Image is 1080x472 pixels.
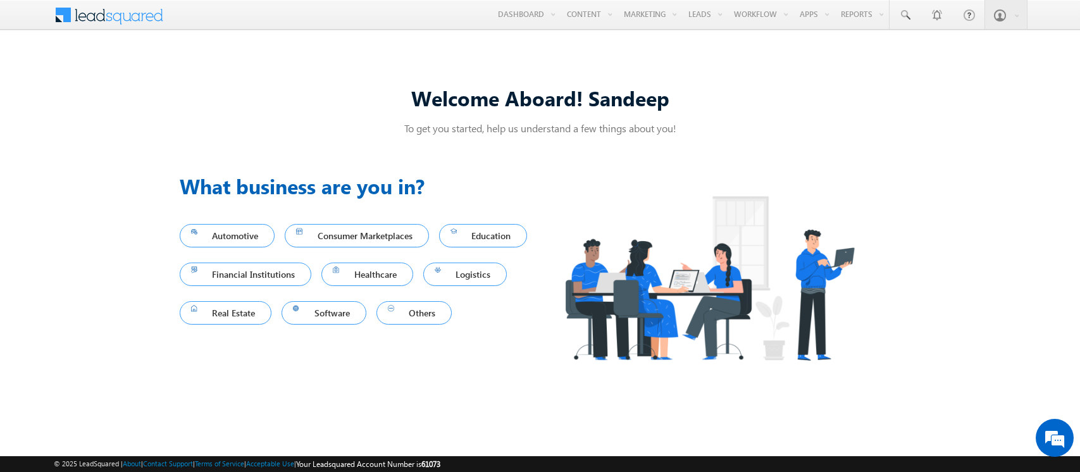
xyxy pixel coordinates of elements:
[195,459,244,468] a: Terms of Service
[191,227,264,244] span: Automotive
[293,304,355,321] span: Software
[180,171,540,201] h3: What business are you in?
[435,266,496,283] span: Logistics
[388,304,441,321] span: Others
[246,459,294,468] a: Acceptable Use
[540,171,878,385] img: Industry.png
[421,459,440,469] span: 61073
[180,84,901,111] div: Welcome Aboard! Sandeep
[54,458,440,470] span: © 2025 LeadSquared | | | | |
[123,459,141,468] a: About
[180,121,901,135] p: To get you started, help us understand a few things about you!
[296,227,418,244] span: Consumer Marketplaces
[143,459,193,468] a: Contact Support
[296,459,440,469] span: Your Leadsquared Account Number is
[191,266,301,283] span: Financial Institutions
[333,266,402,283] span: Healthcare
[450,227,516,244] span: Education
[191,304,261,321] span: Real Estate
